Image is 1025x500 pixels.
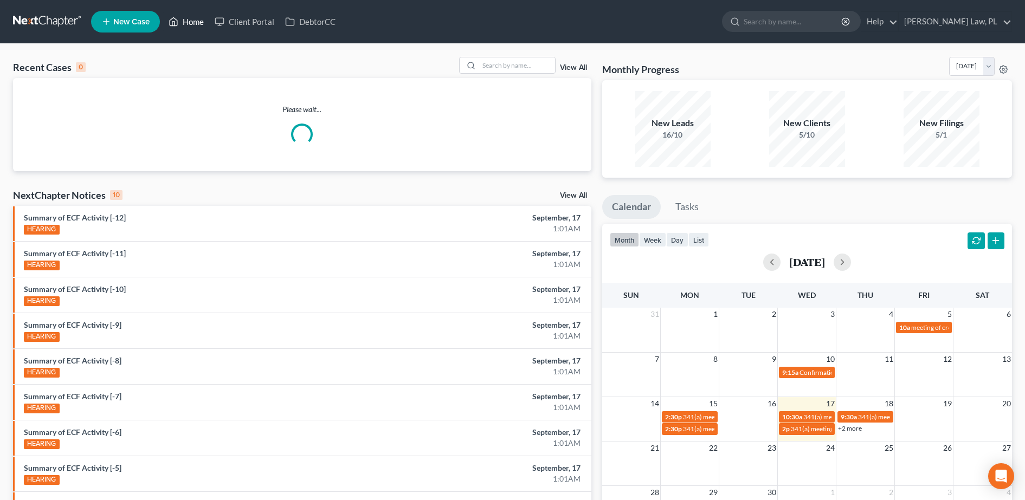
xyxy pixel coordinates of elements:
span: 9:30a [841,413,857,421]
input: Search by name... [744,11,843,31]
div: 1:01AM [402,259,581,270]
div: HEARING [24,296,60,306]
span: 10:30a [782,413,802,421]
a: Calendar [602,195,661,219]
a: Summary of ECF Activity [-5] [24,463,121,472]
a: [PERSON_NAME] Law, PL [899,12,1011,31]
div: 1:01AM [402,402,581,413]
span: Tue [742,290,756,300]
div: September, 17 [402,427,581,438]
div: September, 17 [402,463,581,473]
div: 1:01AM [402,330,581,341]
span: 341(a) meeting [803,413,846,421]
div: 1:01AM [402,438,581,449]
a: Summary of ECF Activity [-10] [24,284,126,294]
span: 2:30p [665,425,682,433]
h2: [DATE] [789,256,825,268]
a: DebtorCC [280,12,341,31]
span: 1 [829,486,836,499]
div: Recent Cases [13,61,86,74]
div: HEARING [24,225,60,235]
div: Open Intercom Messenger [988,463,1014,489]
span: 29 [708,486,719,499]
span: 5 [946,308,953,321]
span: 3 [946,486,953,499]
a: Home [163,12,209,31]
a: Help [861,12,898,31]
button: month [610,232,639,247]
div: 1:01AM [402,473,581,484]
a: View All [560,64,587,72]
a: Tasks [666,195,708,219]
div: 1:01AM [402,223,581,234]
span: 15 [708,397,719,410]
span: 341(a) meeting [683,425,726,433]
span: Mon [680,290,699,300]
span: Fri [918,290,930,300]
p: Please wait... [13,104,591,115]
span: 25 [884,441,894,454]
a: Summary of ECF Activity [-7] [24,392,121,401]
span: 14 [649,397,660,410]
div: New Clients [769,117,845,129]
button: day [666,232,688,247]
div: 1:01AM [402,295,581,306]
button: list [688,232,709,247]
h3: Monthly Progress [602,63,679,76]
a: Summary of ECF Activity [-6] [24,427,121,437]
span: 10a [899,323,910,332]
span: New Case [113,18,150,26]
span: 341(a) meeting [683,413,726,421]
div: September, 17 [402,320,581,330]
span: 16 [766,397,777,410]
span: 21 [649,441,660,454]
div: September, 17 [402,284,581,295]
div: 10 [110,190,123,200]
span: 31 [649,308,660,321]
div: HEARING [24,475,60,485]
span: Sun [623,290,639,300]
div: 1:01AM [402,366,581,377]
span: 3 [829,308,836,321]
span: 18 [884,397,894,410]
a: Summary of ECF Activity [-11] [24,249,126,258]
span: Confirmation hearing [800,368,861,376]
div: September, 17 [402,391,581,402]
div: HEARING [24,404,60,413]
span: 341(a) meeting [858,413,901,421]
a: Summary of ECF Activity [-8] [24,356,121,365]
span: Sat [976,290,989,300]
div: HEARING [24,439,60,449]
span: 9:15a [782,368,798,376]
span: 30 [766,486,777,499]
div: HEARING [24,261,60,270]
span: 23 [766,441,777,454]
span: 11 [884,353,894,366]
span: 6 [1005,308,1012,321]
span: 4 [888,308,894,321]
a: +2 more [838,424,862,432]
span: 2 [888,486,894,499]
span: 19 [942,397,953,410]
input: Search by name... [479,57,555,73]
span: Thu [858,290,873,300]
div: New Leads [635,117,711,129]
span: 22 [708,441,719,454]
span: 26 [942,441,953,454]
span: Wed [798,290,816,300]
div: NextChapter Notices [13,189,123,202]
span: 10 [825,353,836,366]
span: 2p [782,425,790,433]
span: 24 [825,441,836,454]
span: 2 [771,308,777,321]
a: View All [560,192,587,199]
button: week [639,232,666,247]
span: 341(a) meeting [791,425,834,433]
div: New Filings [904,117,979,129]
div: September, 17 [402,248,581,259]
span: 8 [712,353,719,366]
div: 5/1 [904,129,979,140]
div: 16/10 [635,129,711,140]
span: 12 [942,353,953,366]
span: 17 [825,397,836,410]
